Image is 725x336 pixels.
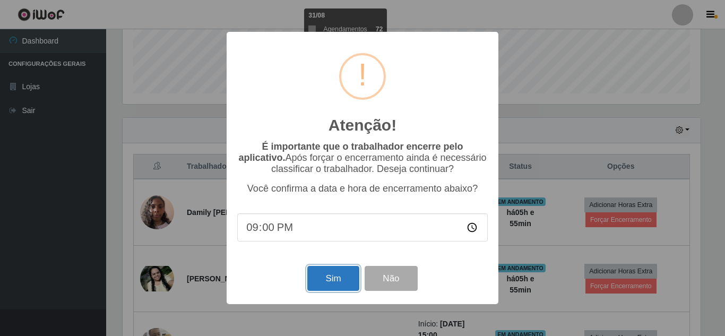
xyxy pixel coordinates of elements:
b: É importante que o trabalhador encerre pelo aplicativo. [238,141,463,163]
p: Após forçar o encerramento ainda é necessário classificar o trabalhador. Deseja continuar? [237,141,488,175]
p: Você confirma a data e hora de encerramento abaixo? [237,183,488,194]
button: Não [365,266,417,291]
h2: Atenção! [329,116,396,135]
button: Sim [307,266,359,291]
